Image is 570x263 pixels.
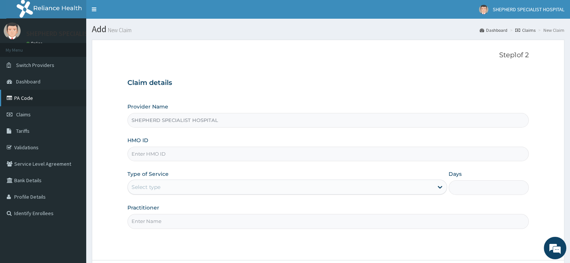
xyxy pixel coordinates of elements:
[127,137,148,144] label: HMO ID
[16,62,54,68] span: Switch Providers
[127,214,528,229] input: Enter Name
[127,79,528,87] h3: Claim details
[127,204,159,211] label: Practitioner
[536,27,564,33] li: New Claim
[127,51,528,59] p: Step 1 of 2
[26,30,123,37] p: SHEPHERD SPECIALIST HOSPITAL
[449,170,462,178] label: Days
[480,27,507,33] a: Dashboard
[106,27,132,33] small: New Claim
[4,180,143,206] textarea: Type your message and hit 'Enter'
[16,78,40,85] span: Dashboard
[127,170,169,178] label: Type of Service
[16,128,30,134] span: Tariffs
[39,42,126,52] div: Chat with us now
[515,27,536,33] a: Claims
[479,5,488,14] img: User Image
[26,41,44,46] a: Online
[493,6,564,13] span: SHEPHERD SPECIALIST HOSPITAL
[92,24,564,34] h1: Add
[127,147,528,161] input: Enter HMO ID
[43,82,103,158] span: We're online!
[127,103,168,110] label: Provider Name
[4,22,21,39] img: User Image
[16,111,31,118] span: Claims
[14,37,30,56] img: d_794563401_company_1708531726252_794563401
[132,183,160,191] div: Select type
[123,4,141,22] div: Minimize live chat window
